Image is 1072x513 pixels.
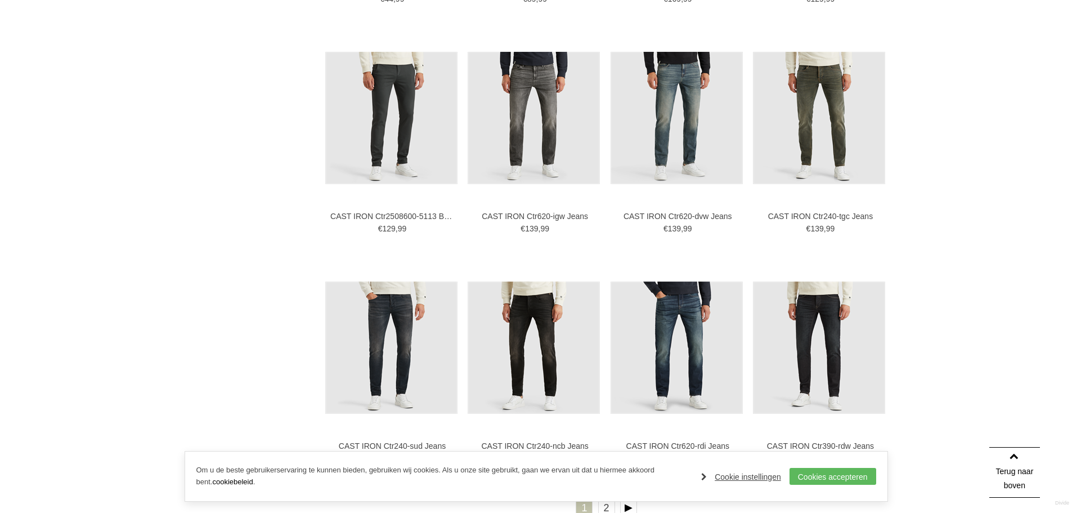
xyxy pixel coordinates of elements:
[611,282,743,414] img: CAST IRON Ctr620-rdi Jeans
[753,52,885,184] img: CAST IRON Ctr240-tgc Jeans
[616,211,739,221] a: CAST IRON Ctr620-dvw Jeans
[196,465,690,488] p: Om u de beste gebruikerservaring te kunnen bieden, gebruiken wij cookies. Als u onze site gebruik...
[1055,496,1069,510] a: Divide
[330,441,454,451] a: CAST IRON Ctr240-sud Jeans
[806,224,811,233] span: €
[759,211,882,221] a: CAST IRON Ctr240-tgc Jeans
[538,224,540,233] span: ,
[616,441,739,451] a: CAST IRON Ctr620-rdi Jeans
[683,224,692,233] span: 99
[989,447,1040,498] a: Terug naar boven
[325,52,457,184] img: CAST IRON Ctr2508600-5113 Broeken en Pantalons
[826,224,835,233] span: 99
[790,468,876,485] a: Cookies accepteren
[382,224,395,233] span: 129
[325,282,457,414] img: CAST IRON Ctr240-sud Jeans
[668,224,681,233] span: 139
[378,224,383,233] span: €
[473,211,597,221] a: CAST IRON Ctr620-igw Jeans
[611,52,743,184] img: CAST IRON Ctr620-dvw Jeans
[212,478,253,486] a: cookiebeleid
[540,224,549,233] span: 99
[468,282,600,414] img: CAST IRON Ctr240-ncb Jeans
[525,224,538,233] span: 139
[396,224,398,233] span: ,
[810,224,823,233] span: 139
[759,441,882,451] a: CAST IRON Ctr390-rdw Jeans
[330,211,454,221] a: CAST IRON Ctr2508600-5113 Broeken en Pantalons
[824,224,826,233] span: ,
[521,224,525,233] span: €
[663,224,668,233] span: €
[753,282,885,414] img: CAST IRON Ctr390-rdw Jeans
[468,52,600,184] img: CAST IRON Ctr620-igw Jeans
[473,441,597,451] a: CAST IRON Ctr240-ncb Jeans
[701,469,781,485] a: Cookie instellingen
[398,224,407,233] span: 99
[681,224,683,233] span: ,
